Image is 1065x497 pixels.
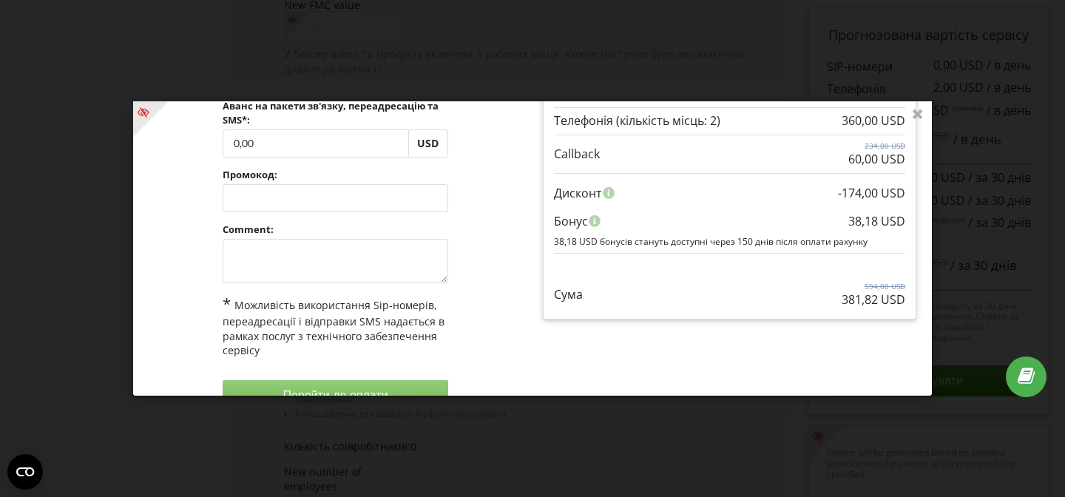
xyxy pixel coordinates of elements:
p: 360,00 USD [842,113,905,130]
label: Промокод: [223,168,448,181]
p: Телефонія (кількість місць: 2) [554,113,720,130]
div: Можливість використання Sip-номерів, переадресації і відправки SMS надається в рамках послуг з те... [223,294,448,358]
div: Бонус [554,207,905,235]
div: USD [408,129,448,158]
p: 60,00 USD [848,151,905,168]
div: 38,18 USD [848,207,905,235]
label: Аванс на пакети зв'язку, переадресацію та SMS*: [223,100,448,126]
p: 234,00 USD [848,141,905,151]
input: Enter sum [223,129,408,158]
div: Дисконт [554,179,905,207]
button: Перейти до оплати [223,380,448,411]
p: 381,82 USD [842,292,905,309]
p: 594,00 USD [842,281,905,291]
div: -174,00 USD [838,179,905,207]
p: Сума [554,287,583,304]
p: Callback [554,146,600,163]
p: 38,18 USD бонусів стануть доступні через 150 днів після оплати рахунку [554,236,905,248]
button: Open CMP widget [7,454,43,490]
label: Comment: [223,223,448,236]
